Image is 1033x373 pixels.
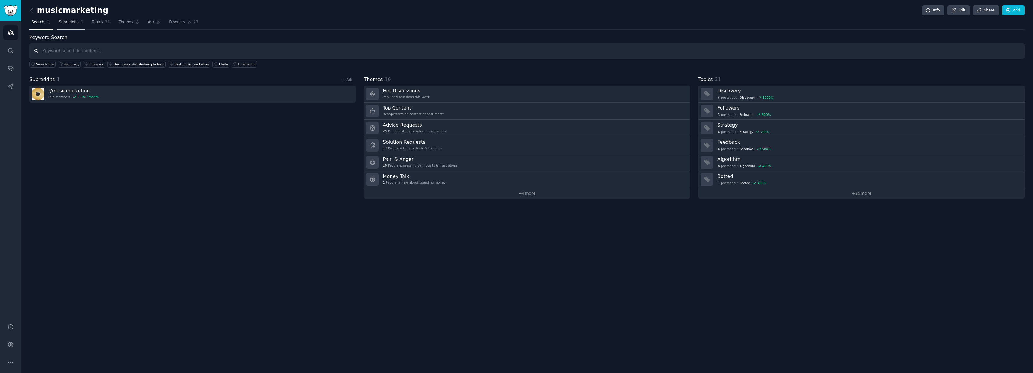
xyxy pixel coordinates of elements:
span: 7 [718,181,720,185]
span: Feedback [740,147,755,151]
a: followers [83,61,105,68]
div: 1000 % [762,95,774,100]
div: post s about [717,112,771,117]
a: Info [922,5,944,16]
a: +25more [698,188,1025,199]
span: Topics [698,76,713,83]
span: Products [169,20,185,25]
a: Hot DiscussionsPopular discussions this week [364,86,690,103]
span: Algorithm [740,164,755,168]
div: 800 % [762,113,771,117]
button: Search Tips [29,61,56,68]
span: 69k [48,95,54,99]
a: Best music marketing [168,61,210,68]
a: Botted7postsaboutBotted400% [698,171,1025,188]
div: 400 % [762,164,771,168]
input: Keyword search in audience [29,43,1025,59]
a: r/musicmarketing69kmembers3.5% / month [29,86,356,103]
div: post s about [717,163,772,169]
a: I hate [212,61,229,68]
a: Share [973,5,999,16]
a: Products27 [167,17,201,30]
a: discovery [58,61,81,68]
a: Themes [117,17,142,30]
div: post s about [717,95,774,100]
span: 8 [718,164,720,168]
div: 400 % [757,181,766,185]
span: 27 [193,20,198,25]
span: Subreddits [59,20,79,25]
span: Topics [92,20,103,25]
a: Topics31 [89,17,112,30]
a: Strategy6postsaboutStrategy700% [698,120,1025,137]
a: Discovery6postsaboutDiscovery1000% [698,86,1025,103]
a: Feedback6postsaboutFeedback500% [698,137,1025,154]
div: People asking for advice & resources [383,129,446,133]
span: Discovery [740,95,755,100]
span: Strategy [740,130,753,134]
label: Keyword Search [29,35,67,40]
a: Algorithm8postsaboutAlgorithm400% [698,154,1025,171]
span: Subreddits [29,76,55,83]
a: Solution Requests13People asking for tools & solutions [364,137,690,154]
h3: Top Content [383,105,445,111]
span: 6 [718,130,720,134]
img: GummySearch logo [4,5,17,16]
h3: Discovery [717,88,1020,94]
h3: Algorithm [717,156,1020,162]
span: 13 [383,146,387,150]
div: Looking for [238,62,256,66]
h3: Strategy [717,122,1020,128]
span: Followers [740,113,754,117]
span: 1 [57,77,60,82]
span: 1 [81,20,83,25]
a: Edit [947,5,970,16]
span: 2 [383,180,385,185]
a: Best music distribution platform [107,61,166,68]
span: 29 [383,129,387,133]
h3: Money Talk [383,173,446,179]
a: Looking for [232,61,257,68]
span: 6 [718,95,720,100]
span: 10 [385,77,391,82]
div: post s about [717,129,770,134]
span: 31 [715,77,721,82]
a: + Add [342,78,353,82]
a: Money Talk2People talking about spending money [364,171,690,188]
div: followers [89,62,104,66]
div: Popular discussions this week [383,95,430,99]
a: Search [29,17,53,30]
span: Themes [364,76,383,83]
a: Ask [146,17,163,30]
a: Add [1002,5,1025,16]
a: Advice Requests29People asking for advice & resources [364,120,690,137]
span: Themes [119,20,133,25]
span: Search Tips [36,62,54,66]
div: Best music distribution platform [114,62,165,66]
img: musicmarketing [32,88,44,100]
h3: Feedback [717,139,1020,145]
h3: Advice Requests [383,122,446,128]
h2: musicmarketing [29,6,108,15]
a: Pain & Anger10People expressing pain points & frustrations [364,154,690,171]
a: Subreddits1 [57,17,85,30]
div: Best-performing content of past month [383,112,445,116]
div: People asking for tools & solutions [383,146,442,150]
span: Ask [148,20,154,25]
div: I hate [219,62,228,66]
div: Best music marketing [174,62,209,66]
div: People talking about spending money [383,180,446,185]
span: 6 [718,147,720,151]
a: Followers3postsaboutFollowers800% [698,103,1025,120]
a: Top ContentBest-performing content of past month [364,103,690,120]
span: 10 [383,163,387,167]
h3: r/ musicmarketing [48,88,99,94]
div: 3.5 % / month [77,95,99,99]
span: Search [32,20,44,25]
span: 31 [105,20,110,25]
div: post s about [717,146,771,152]
div: People expressing pain points & frustrations [383,163,458,167]
h3: Hot Discussions [383,88,430,94]
div: members [48,95,99,99]
div: discovery [64,62,79,66]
